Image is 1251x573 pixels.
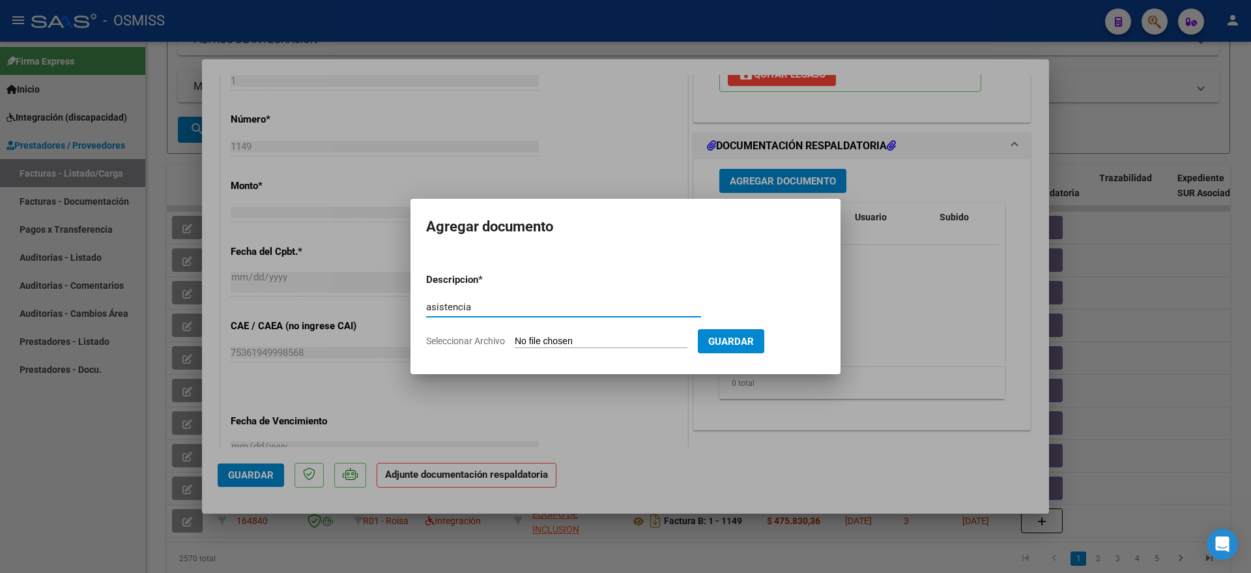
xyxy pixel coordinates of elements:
span: Guardar [708,336,754,347]
p: Descripcion [426,272,546,287]
button: Guardar [698,329,764,353]
h2: Agregar documento [426,214,825,239]
div: Open Intercom Messenger [1207,529,1238,560]
span: Seleccionar Archivo [426,336,505,346]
